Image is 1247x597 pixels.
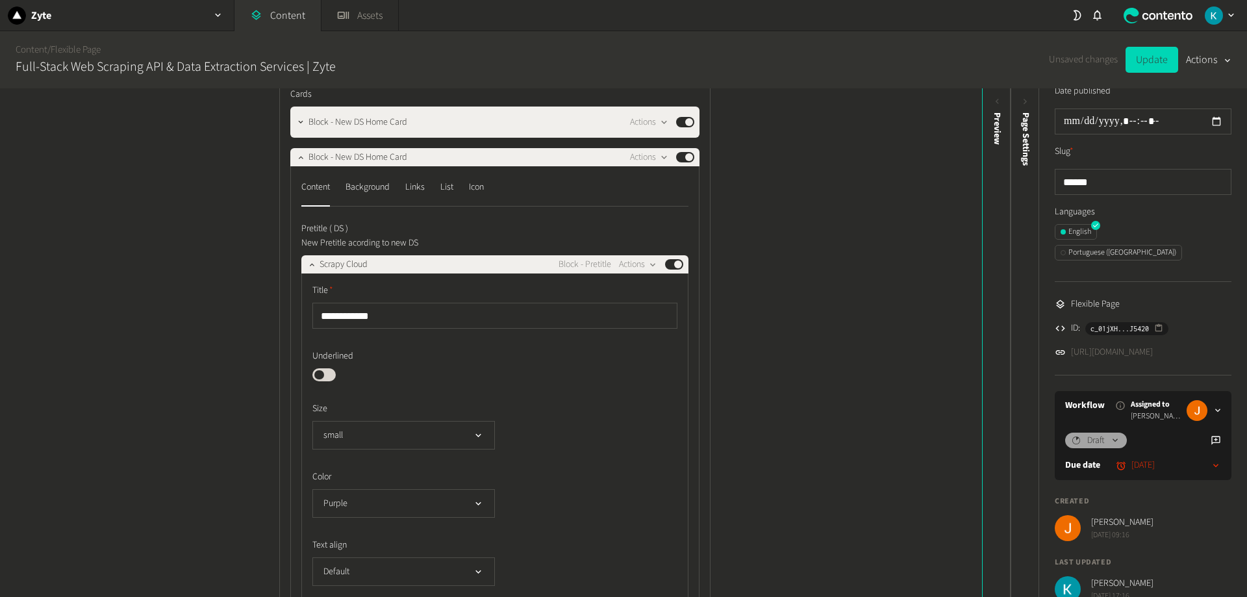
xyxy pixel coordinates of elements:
[309,116,407,129] span: Block - New DS Home Card
[1055,145,1074,159] label: Slug
[1071,298,1120,311] span: Flexible Page
[630,149,668,165] button: Actions
[1065,459,1100,472] label: Due date
[1055,245,1182,260] button: Portuguese ([GEOGRAPHIC_DATA])
[312,489,495,518] button: Purple
[1186,47,1231,73] button: Actions
[1071,322,1080,335] span: ID:
[440,177,453,197] div: List
[630,114,668,130] button: Actions
[990,112,1004,145] div: Preview
[312,402,327,416] span: Size
[31,8,51,23] h2: Zyte
[1055,557,1231,568] h4: Last updated
[1055,515,1081,541] img: Josu Escalada
[1126,47,1178,73] button: Update
[312,284,333,298] span: Title
[309,151,407,164] span: Block - New DS Home Card
[1085,322,1168,335] button: c_01jXH...J5420
[469,177,484,197] div: Icon
[312,557,495,586] button: Default
[1049,53,1118,68] span: Unsaved changes
[301,236,597,250] p: New Pretitle acording to new DS
[312,349,353,363] span: Underlined
[16,57,336,77] h2: Full-Stack Web Scraping API & Data Extraction Services | Zyte
[1091,516,1153,529] span: [PERSON_NAME]
[1091,577,1153,591] span: [PERSON_NAME]
[1061,247,1176,259] div: Portuguese ([GEOGRAPHIC_DATA])
[1187,400,1207,421] img: Josu Escalada
[1019,112,1033,166] span: Page Settings
[301,222,348,236] span: Pretitle ( DS )
[1131,411,1181,422] span: [PERSON_NAME]
[1131,399,1181,411] span: Assigned to
[619,257,657,272] button: Actions
[47,43,51,57] span: /
[312,539,347,552] span: Text align
[1055,224,1097,240] button: English
[301,177,330,197] div: Content
[312,470,331,484] span: Color
[16,43,47,57] a: Content
[8,6,26,25] img: Zyte
[1091,529,1153,541] span: [DATE] 09:16
[1065,399,1105,413] a: Workflow
[312,421,495,450] button: small
[346,177,390,197] div: Background
[1065,433,1127,448] button: Draft
[51,43,101,57] a: Flexible Page
[320,258,368,272] span: Scrapy Cloud
[1055,84,1111,98] label: Date published
[559,258,611,272] span: Block - Pretitle
[1205,6,1223,25] img: Karlo Jedud
[1090,323,1149,335] span: c_01jXH...J5420
[1061,226,1091,238] div: English
[1071,346,1153,359] a: [URL][DOMAIN_NAME]
[405,177,425,197] div: Links
[1055,205,1231,219] label: Languages
[1131,459,1155,472] time: [DATE]
[1055,496,1231,507] h4: Created
[290,88,312,101] span: Cards
[1087,434,1105,448] span: Draft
